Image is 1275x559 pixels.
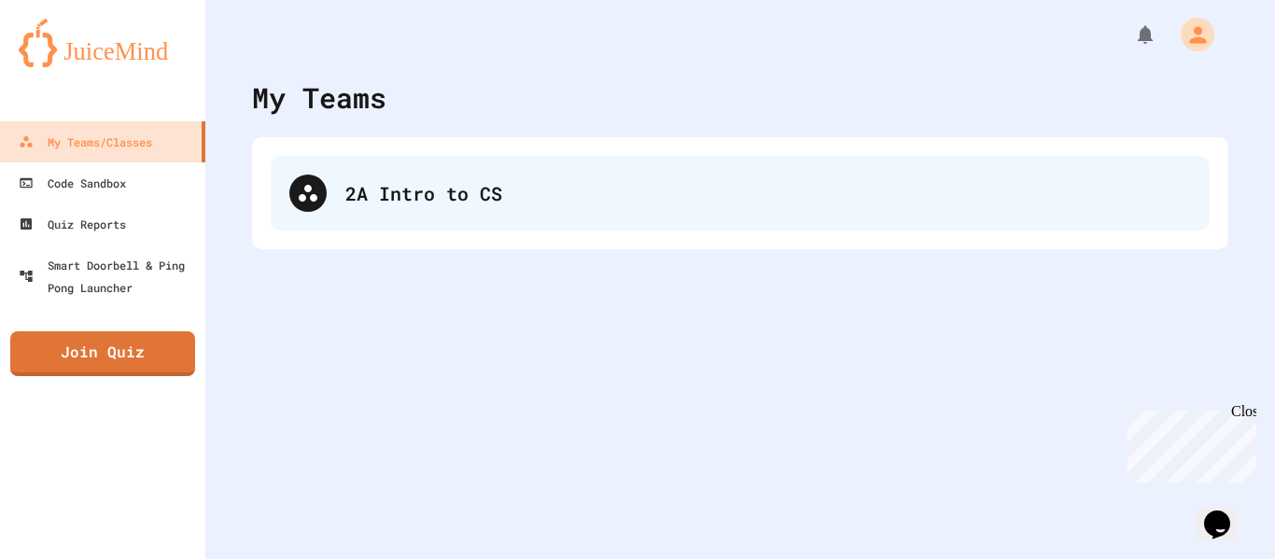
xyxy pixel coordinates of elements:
[252,77,386,119] div: My Teams
[271,156,1210,231] div: 2A Intro to CS
[1120,403,1256,482] iframe: chat widget
[19,131,152,153] div: My Teams/Classes
[19,19,187,67] img: logo-orange.svg
[7,7,129,119] div: Chat with us now!Close
[1197,484,1256,540] iframe: chat widget
[19,254,198,299] div: Smart Doorbell & Ping Pong Launcher
[1100,19,1161,50] div: My Notifications
[19,213,126,235] div: Quiz Reports
[19,172,126,194] div: Code Sandbox
[1161,13,1219,56] div: My Account
[10,331,195,376] a: Join Quiz
[345,179,1191,207] div: 2A Intro to CS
